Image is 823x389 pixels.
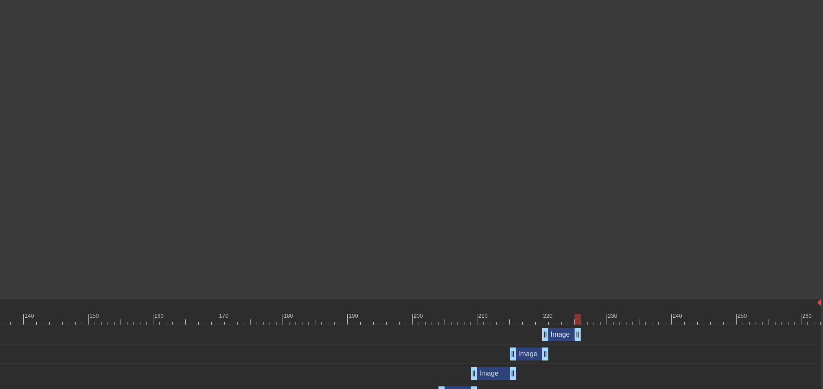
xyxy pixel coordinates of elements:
[284,312,295,320] div: 180
[25,312,35,320] div: 140
[508,369,517,378] span: drag_handle
[817,299,821,306] img: bound-end.png
[673,312,683,320] div: 240
[541,350,550,358] span: drag_handle
[349,312,359,320] div: 190
[608,312,619,320] div: 230
[508,350,517,358] span: drag_handle
[470,369,478,378] span: drag_handle
[737,312,748,320] div: 250
[89,312,100,320] div: 150
[154,312,165,320] div: 160
[413,312,424,320] div: 200
[802,312,813,320] div: 260
[478,312,489,320] div: 210
[219,312,230,320] div: 170
[543,312,554,320] div: 220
